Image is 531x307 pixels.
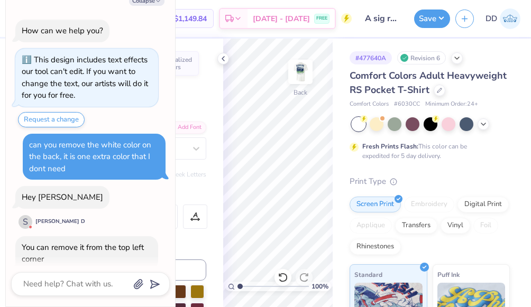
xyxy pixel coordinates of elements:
div: This design includes text effects our tool can't edit. If you want to change the text, our artist... [22,54,148,101]
div: can you remove the white color on the back, it is one extra color that I dont need [29,139,151,174]
div: Screen Print [350,197,401,212]
button: Request a change [18,112,85,127]
span: Puff Ink [437,269,460,280]
div: Rhinestones [350,239,401,255]
span: FREE [316,15,327,22]
div: Hey [PERSON_NAME] [22,192,103,202]
span: Minimum Order: 24 + [425,100,478,109]
div: Revision 6 [397,51,446,64]
div: Digital Print [457,197,509,212]
strong: Fresh Prints Flash: [362,142,418,151]
span: # 6030CC [394,100,420,109]
div: Add Font [164,122,206,134]
button: Save [414,10,450,28]
span: DD [486,13,497,25]
div: You can remove it from the top left corner [22,242,144,265]
span: [DATE] - [DATE] [253,13,310,24]
div: [PERSON_NAME] D [35,218,85,226]
div: Back [294,88,307,97]
div: Transfers [395,218,437,234]
span: Comfort Colors Adult Heavyweight RS Pocket T-Shirt [350,69,507,96]
div: This color can be expedited for 5 day delivery. [362,142,492,161]
div: Foil [473,218,498,234]
a: DD [486,8,520,29]
span: Standard [354,269,382,280]
span: Comfort Colors [350,100,389,109]
div: How can we help you? [22,25,103,36]
div: # 477640A [350,51,392,64]
div: Applique [350,218,392,234]
span: $1,149.84 [174,13,207,24]
div: Embroidery [404,197,454,212]
span: 100 % [312,282,328,291]
img: Back [290,61,311,82]
input: Untitled Design [357,8,409,29]
div: S [19,215,32,229]
img: Derek Dejon [500,8,520,29]
div: Vinyl [441,218,470,234]
div: Print Type [350,175,510,188]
